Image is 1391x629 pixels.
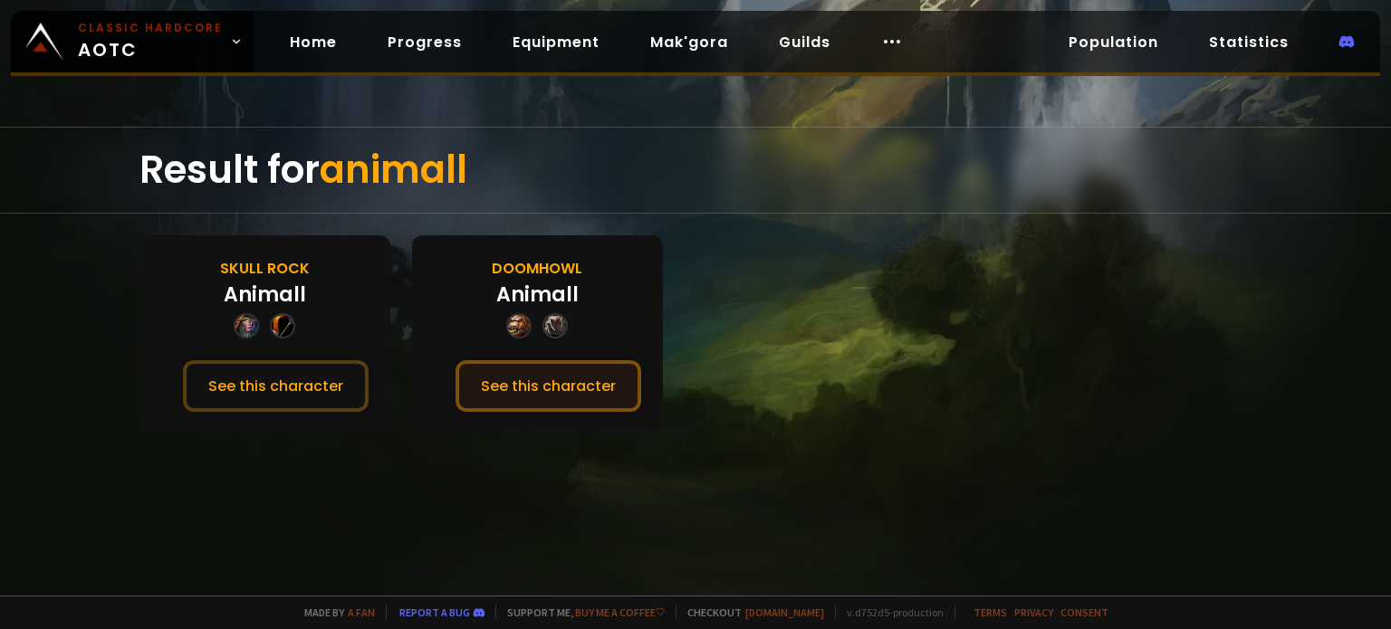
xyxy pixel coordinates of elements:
span: v. d752d5 - production [835,605,944,619]
div: Animall [496,280,579,310]
div: Animall [224,280,306,310]
div: Result for [139,128,1252,213]
a: a fan [348,605,375,619]
a: Report a bug [399,605,470,619]
div: Doomhowl [492,257,582,280]
button: See this character [456,360,641,412]
a: Statistics [1194,24,1303,61]
span: Made by [293,605,375,619]
a: Progress [373,24,476,61]
a: Classic HardcoreAOTC [11,11,254,72]
a: Equipment [498,24,614,61]
small: Classic Hardcore [78,20,223,36]
span: Checkout [676,605,824,619]
a: Terms [974,605,1007,619]
span: Support me, [495,605,665,619]
a: [DOMAIN_NAME] [745,605,824,619]
a: Consent [1060,605,1108,619]
button: See this character [183,360,369,412]
a: Buy me a coffee [575,605,665,619]
a: Privacy [1014,605,1053,619]
a: Home [275,24,351,61]
div: Skull Rock [220,257,310,280]
span: animall [320,143,467,196]
span: AOTC [78,20,223,63]
a: Population [1054,24,1173,61]
a: Mak'gora [636,24,743,61]
a: Guilds [764,24,845,61]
